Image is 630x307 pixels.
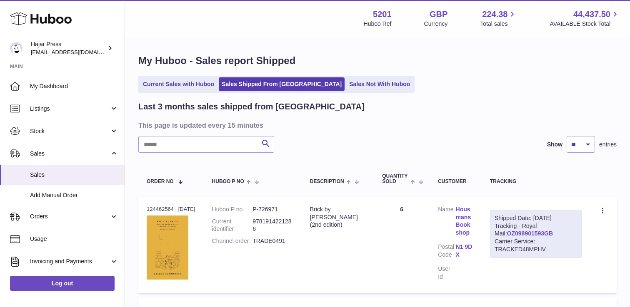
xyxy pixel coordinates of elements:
a: 44,437.50 AVAILABLE Stock Total [550,9,620,28]
dt: User Id [438,265,455,281]
span: Orders [30,213,110,220]
div: Shipped Date: [DATE] [495,214,577,222]
h3: This page is updated every 15 minutes [138,121,615,130]
a: Sales Shipped From [GEOGRAPHIC_DATA] [219,77,345,91]
div: 124462564 | [DATE] [147,205,195,213]
span: Huboo P no [212,179,244,184]
span: Usage [30,235,118,243]
span: My Dashboard [30,82,118,90]
a: OZ098901593GB [507,230,553,237]
a: N1 9DX [456,243,473,259]
td: 6 [374,197,430,293]
div: Huboo Ref [364,20,392,28]
span: Invoicing and Payments [30,257,110,265]
label: Show [547,141,562,149]
a: Housmans Bookshop [456,205,473,237]
div: Brick by [PERSON_NAME] (2nd edition) [310,205,366,229]
a: Sales Not With Huboo [346,77,413,91]
dt: Current identifier [212,218,253,233]
dd: TRADE0491 [252,237,293,245]
dd: P-726971 [252,205,293,213]
span: AVAILABLE Stock Total [550,20,620,28]
h1: My Huboo - Sales report Shipped [138,54,617,67]
div: Carrier Service: TRACKED48MPHV [495,238,577,253]
div: Tracking [490,179,582,184]
span: Stock [30,127,110,135]
span: [EMAIL_ADDRESS][DOMAIN_NAME] [31,49,122,55]
span: Add Manual Order [30,191,118,199]
div: Hajar Press [31,40,106,56]
h2: Last 3 months sales shipped from [GEOGRAPHIC_DATA] [138,101,365,112]
a: Current Sales with Huboo [140,77,217,91]
dd: 9781914221286 [252,218,293,233]
dt: Huboo P no [212,205,253,213]
a: 224.38 Total sales [480,9,517,28]
span: Listings [30,105,110,113]
img: 1677693242.png [147,215,188,279]
div: Customer [438,179,473,184]
span: 44,437.50 [573,9,610,20]
span: Sales [30,171,118,179]
dt: Postal Code [438,243,455,261]
a: Log out [10,276,115,291]
span: Sales [30,150,110,158]
strong: GBP [430,9,447,20]
span: 224.38 [482,9,507,20]
span: Description [310,179,344,184]
strong: 5201 [373,9,392,20]
span: Order No [147,179,174,184]
dt: Channel order [212,237,253,245]
div: Tracking - Royal Mail: [490,210,582,258]
span: Quantity Sold [382,173,408,184]
span: Total sales [480,20,517,28]
div: Currency [424,20,448,28]
dt: Name [438,205,455,239]
span: entries [599,141,617,149]
img: editorial@hajarpress.com [10,42,22,54]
